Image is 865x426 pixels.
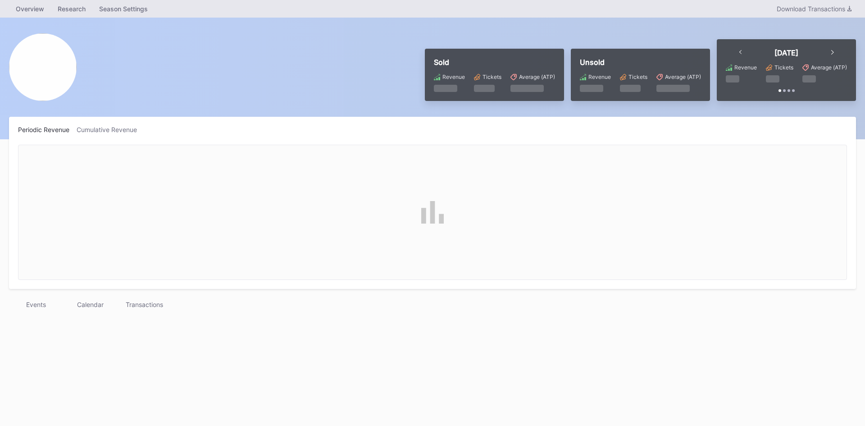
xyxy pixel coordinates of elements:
div: Tickets [628,73,647,80]
div: Unsold [580,58,701,67]
div: Tickets [774,64,793,71]
div: Calendar [63,298,117,311]
div: Revenue [588,73,611,80]
div: Average (ATP) [519,73,555,80]
div: Revenue [734,64,757,71]
a: Research [51,2,92,15]
div: Download Transactions [777,5,851,13]
div: Tickets [483,73,501,80]
div: Revenue [442,73,465,80]
a: Overview [9,2,51,15]
div: Events [9,298,63,311]
div: Sold [434,58,555,67]
div: Cumulative Revenue [77,126,144,133]
div: Periodic Revenue [18,126,77,133]
button: Download Transactions [772,3,856,15]
div: [DATE] [774,48,798,57]
a: Season Settings [92,2,155,15]
div: Transactions [117,298,171,311]
div: Average (ATP) [811,64,847,71]
div: Average (ATP) [665,73,701,80]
